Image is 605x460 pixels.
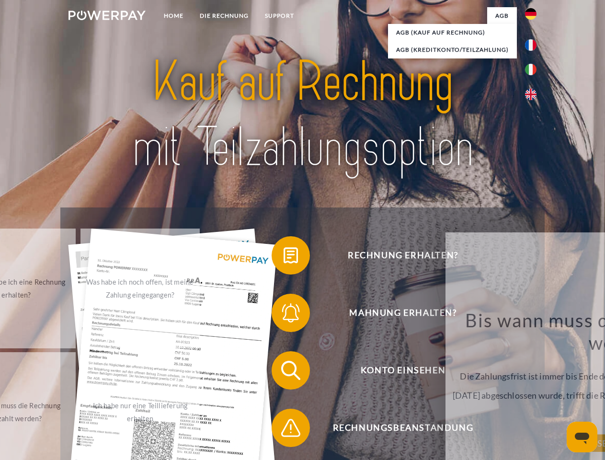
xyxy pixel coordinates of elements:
span: Rechnungsbeanstandung [285,409,520,447]
img: it [525,64,537,75]
div: Ich habe nur eine Teillieferung erhalten [86,399,194,425]
a: AGB (Kreditkonto/Teilzahlung) [388,41,517,58]
a: Was habe ich noch offen, ist meine Zahlung eingegangen? [80,229,200,348]
span: Konto einsehen [285,351,520,390]
img: fr [525,39,537,51]
a: AGB (Kauf auf Rechnung) [388,24,517,41]
div: Was habe ich noch offen, ist meine Zahlung eingegangen? [86,276,194,301]
a: SUPPORT [257,7,302,24]
img: de [525,8,537,20]
a: DIE RECHNUNG [192,7,257,24]
a: agb [487,7,517,24]
img: qb_search.svg [279,358,303,382]
img: title-powerpay_de.svg [91,46,514,184]
a: Home [156,7,192,24]
img: logo-powerpay-white.svg [68,11,146,20]
iframe: Schaltfläche zum Öffnen des Messaging-Fensters [567,422,597,452]
img: en [525,89,537,100]
button: Rechnungsbeanstandung [272,409,521,447]
button: Konto einsehen [272,351,521,390]
img: qb_warning.svg [279,416,303,440]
